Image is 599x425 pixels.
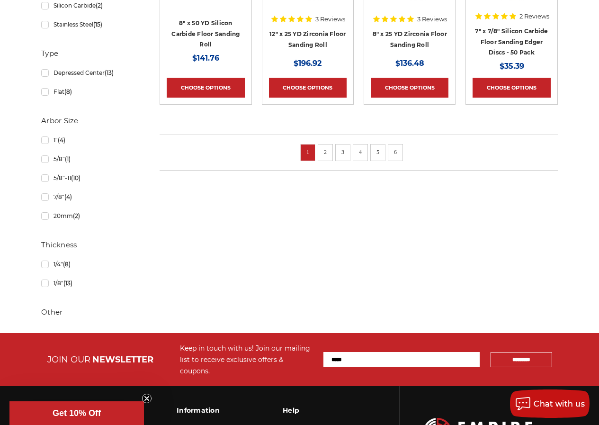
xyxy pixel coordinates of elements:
a: 5/8" [41,151,136,167]
span: 3 Reviews [417,16,447,22]
span: (8) [63,261,71,268]
a: Choose Options [269,78,347,98]
span: (10) [71,174,80,181]
h5: Arbor Size [41,115,136,127]
a: 1 [303,147,313,157]
div: Keep in touch with us! Join our mailing list to receive exclusive offers & coupons. [180,343,314,377]
span: 2 Reviews [519,13,549,19]
span: $136.48 [395,59,424,68]
span: Chat with us [534,399,585,408]
h3: Help [283,400,347,420]
a: 8" x 25 YD Zirconia Floor Sanding Roll [373,30,447,48]
span: (2) [73,212,80,219]
h3: Information [177,400,235,420]
span: $196.92 [294,59,322,68]
a: Choose Options [167,78,244,98]
h5: Thickness [41,239,136,251]
span: (4) [64,193,72,200]
a: Choose Options [473,78,550,98]
a: Choose Options [371,78,448,98]
a: 1/4" [41,256,136,272]
a: 12" x 25 YD Zirconia Floor Sanding Roll [269,30,346,48]
span: (8) [64,88,72,95]
h5: Other [41,307,136,318]
span: (1) [65,155,71,163]
a: 8" x 50 YD Silicon Carbide Floor Sanding Roll [171,19,240,48]
a: 2 [321,147,330,157]
a: 4 [356,147,365,157]
a: 7" x 7/8" Silicon Carbide Floor Sanding Edger Discs - 50 Pack [475,27,548,56]
span: NEWSLETTER [92,354,153,365]
span: (4) [58,136,65,144]
span: 3 Reviews [315,16,345,22]
span: (2) [96,2,103,9]
a: 5 [373,147,383,157]
a: 6 [391,147,400,157]
div: Get 10% OffClose teaser [9,401,144,425]
a: 7/8" [41,189,136,205]
span: (13) [105,69,114,76]
a: Flat [41,83,136,100]
span: (13) [63,280,72,287]
a: 1/8" [41,275,136,291]
h5: Type [41,48,136,59]
a: 5/8"-11 [41,170,136,186]
span: $35.39 [500,62,524,71]
a: 3 [338,147,348,157]
span: JOIN OUR [47,354,90,365]
h3: Empire Abrasives [67,400,129,420]
a: Depressed Center [41,64,136,81]
button: Close teaser [142,394,152,403]
a: Stainless Steel [41,16,136,33]
a: 1" [41,132,136,148]
span: $141.76 [192,54,219,63]
span: (15) [93,21,102,28]
span: Get 10% Off [53,408,101,418]
a: 20mm [41,208,136,224]
button: Chat with us [510,389,590,418]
